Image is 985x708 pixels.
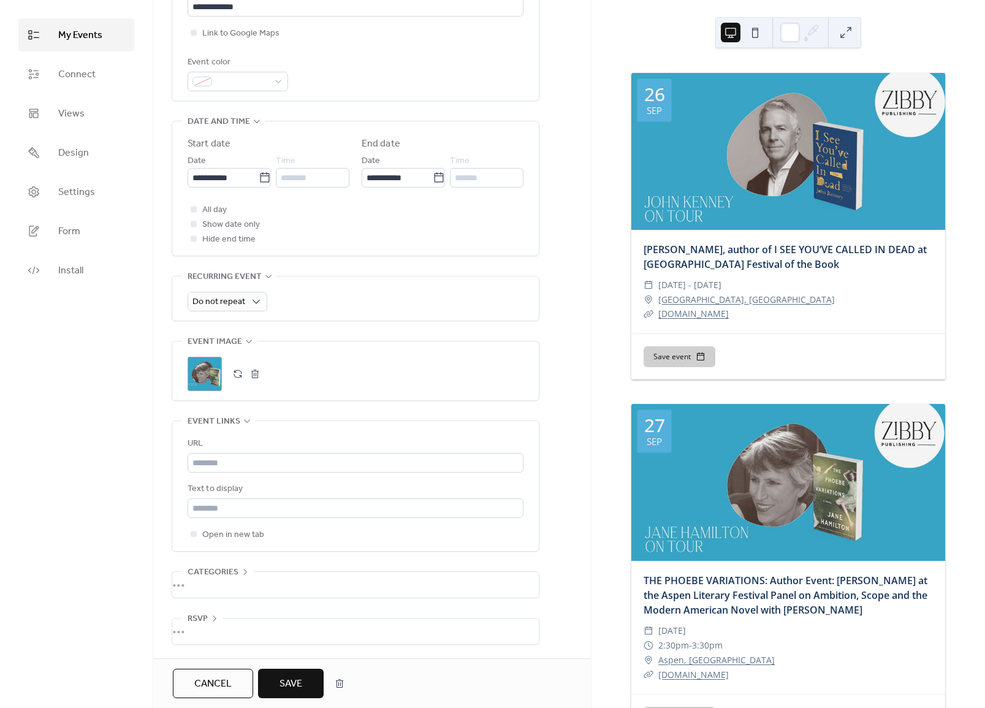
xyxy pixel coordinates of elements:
a: [DOMAIN_NAME] [658,669,729,680]
div: URL [188,436,521,451]
div: ​ [644,306,653,321]
span: Date [188,154,206,169]
span: Time [450,154,470,169]
a: Aspen, [GEOGRAPHIC_DATA] [658,653,775,668]
div: Text to display [188,482,521,497]
div: Event color [188,55,286,70]
span: Link to Google Maps [202,26,280,41]
div: 26 [644,85,665,104]
div: Sep [647,106,662,115]
div: End date [362,137,400,151]
span: - [689,638,692,653]
span: My Events [58,28,102,43]
span: 2:30pm [658,638,689,653]
span: Date [362,154,380,169]
a: [DOMAIN_NAME] [658,308,729,319]
span: All day [202,203,227,218]
span: Recurring event [188,270,262,284]
div: ​ [644,292,653,307]
button: Cancel [173,669,253,698]
div: ​ [644,653,653,668]
span: Event links [188,414,240,429]
span: Hide end time [202,232,256,247]
span: Categories [188,565,238,580]
span: [DATE] - [DATE] [658,278,721,292]
span: Open in new tab [202,528,264,542]
span: Event image [188,335,242,349]
a: [GEOGRAPHIC_DATA], [GEOGRAPHIC_DATA] [658,292,835,307]
span: Install [58,264,83,278]
div: ; [188,357,222,391]
a: Form [18,215,134,248]
button: Save event [644,346,715,367]
a: Install [18,254,134,287]
div: ••• [172,572,539,598]
span: Connect [58,67,96,82]
div: ​ [644,638,653,653]
div: ​ [644,278,653,292]
span: Do not repeat [192,294,245,310]
div: ••• [172,619,539,644]
span: Settings [58,185,95,200]
a: [PERSON_NAME], author of I SEE YOU’VE CALLED IN DEAD at [GEOGRAPHIC_DATA] Festival of the Book [644,243,927,271]
span: Save [280,677,302,691]
span: Design [58,146,89,161]
a: Views [18,97,134,130]
div: ​ [644,668,653,682]
div: Sep [647,437,662,446]
a: Design [18,136,134,169]
span: RSVP [188,612,208,626]
div: Start date [188,137,230,151]
button: Save [258,669,324,698]
span: Views [58,107,85,121]
span: Cancel [194,677,232,691]
a: My Events [18,18,134,51]
span: [DATE] [658,623,686,638]
div: 27 [644,416,665,435]
div: ​ [644,623,653,638]
span: 3:30pm [692,638,723,653]
span: Form [58,224,80,239]
span: Time [276,154,295,169]
span: Date and time [188,115,250,129]
span: Show date only [202,218,260,232]
a: Settings [18,175,134,208]
a: THE PHOEBE VARIATIONS: Author Event: [PERSON_NAME] at the Aspen Literary Festival Panel on Ambiti... [644,574,927,617]
a: Connect [18,58,134,91]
